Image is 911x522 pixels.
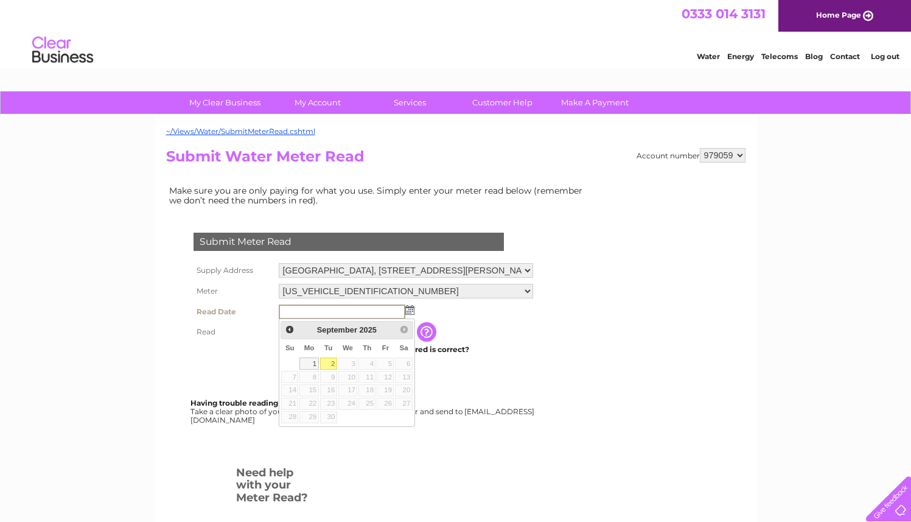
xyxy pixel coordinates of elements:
img: logo.png [32,32,94,69]
div: Account number [637,148,745,163]
a: 0333 014 3131 [682,6,766,21]
th: Read [190,322,276,342]
b: Having trouble reading your meter? [190,398,327,407]
a: Contact [830,52,860,61]
img: ... [405,305,414,315]
a: Customer Help [452,91,553,114]
span: Wednesday [343,344,353,351]
div: Clear Business is a trading name of Verastar Limited (registered in [GEOGRAPHIC_DATA] No. 3667643... [169,7,744,59]
th: Read Date [190,302,276,322]
div: Take a clear photo of your readings, tell us which supply it's for and send to [EMAIL_ADDRESS][DO... [190,399,536,424]
div: Submit Meter Read [194,233,504,251]
a: Telecoms [761,52,798,61]
a: Make A Payment [545,91,645,114]
a: My Clear Business [175,91,275,114]
td: Are you sure the read you have entered is correct? [276,342,536,358]
span: Sunday [285,344,295,351]
a: Log out [871,52,899,61]
span: Saturday [400,344,408,351]
a: 2 [320,358,337,370]
th: Meter [190,281,276,302]
th: Supply Address [190,260,276,281]
span: Thursday [363,344,371,351]
span: September [317,325,357,334]
span: 2025 [359,325,376,334]
td: Make sure you are only paying for what you use. Simply enter your meter read below (remember we d... [166,183,592,208]
h3: Need help with your Meter Read? [236,464,311,510]
a: 1 [299,358,318,370]
input: Information [417,322,439,342]
span: Tuesday [324,344,332,351]
span: Friday [382,344,389,351]
a: Blog [805,52,823,61]
a: Prev [282,323,296,337]
span: Monday [304,344,315,351]
a: Services [360,91,460,114]
a: Energy [727,52,754,61]
a: ~/Views/Water/SubmitMeterRead.cshtml [166,127,315,136]
h2: Submit Water Meter Read [166,148,745,171]
a: My Account [267,91,368,114]
a: Water [697,52,720,61]
span: Prev [285,325,295,334]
